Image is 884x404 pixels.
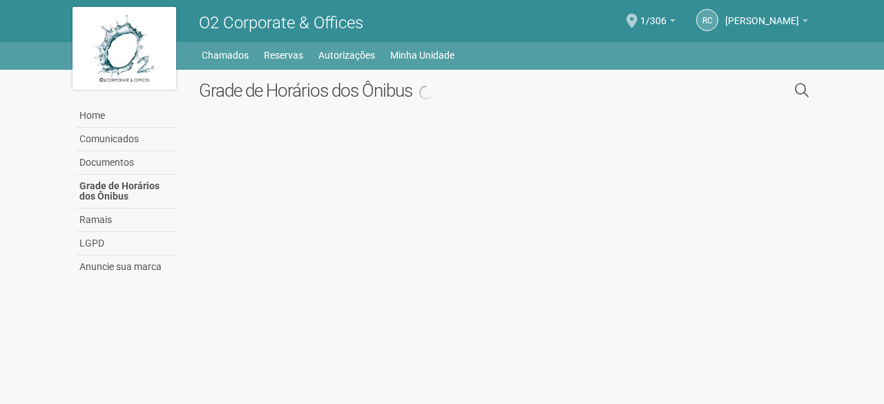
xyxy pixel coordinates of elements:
[264,46,303,65] a: Reservas
[76,209,178,232] a: Ramais
[417,83,435,101] img: spinner.png
[76,232,178,256] a: LGPD
[73,7,176,90] img: logo.jpg
[696,9,718,31] a: RC
[725,2,799,26] span: ROSANGELADO CARMO GUIMARAES
[76,104,178,128] a: Home
[76,175,178,209] a: Grade de Horários dos Ônibus
[640,17,675,28] a: 1/306
[202,46,249,65] a: Chamados
[199,13,363,32] span: O2 Corporate & Offices
[640,2,666,26] span: 1/306
[76,128,178,151] a: Comunicados
[318,46,375,65] a: Autorizações
[199,80,653,101] h2: Grade de Horários dos Ônibus
[76,256,178,278] a: Anuncie sua marca
[390,46,454,65] a: Minha Unidade
[76,151,178,175] a: Documentos
[725,17,808,28] a: [PERSON_NAME]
